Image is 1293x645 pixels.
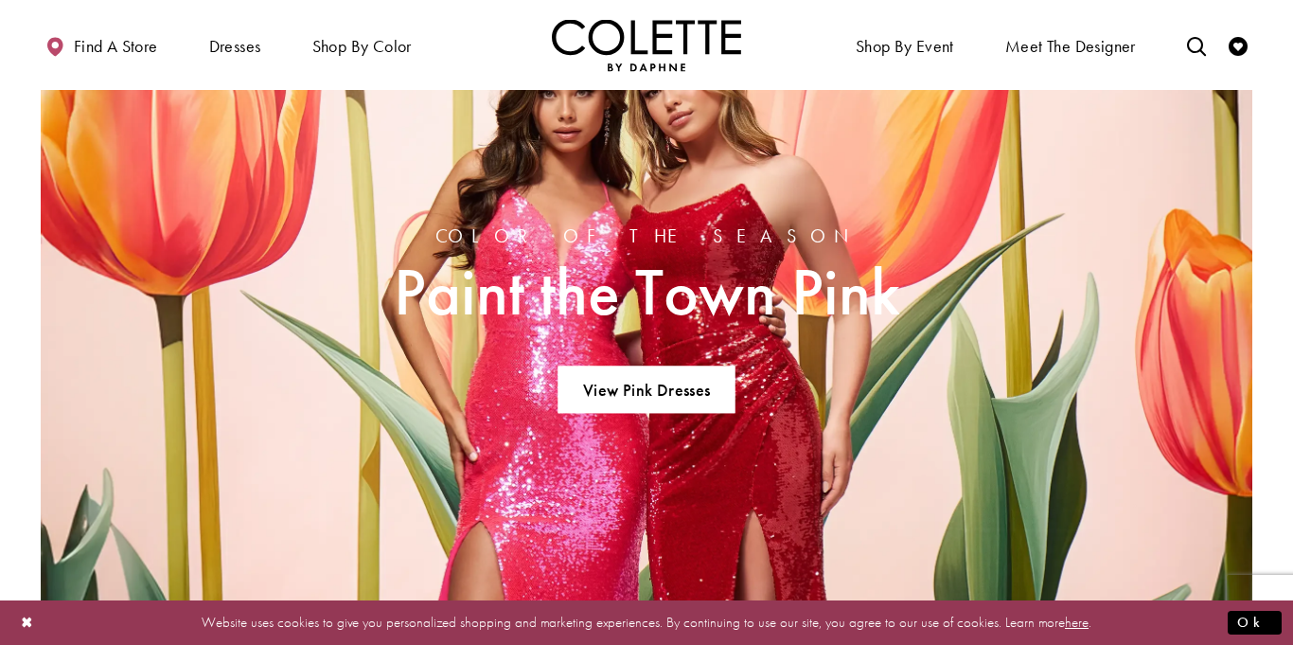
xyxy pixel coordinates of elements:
button: Close Dialog [11,606,44,639]
span: Find a store [74,37,158,56]
span: Shop by color [308,19,416,71]
span: Dresses [209,37,261,56]
a: Check Wishlist [1224,19,1252,71]
a: Visit Home Page [552,19,741,71]
span: Shop By Event [856,37,954,56]
a: Find a store [41,19,162,71]
span: Dresses [204,19,266,71]
span: Color of the Season [394,224,900,245]
a: Meet the designer [1001,19,1141,71]
span: Shop By Event [851,19,959,71]
span: Meet the designer [1005,37,1136,56]
a: colette by daphne models wearing spring 2025 dresses Related Link [41,18,1252,619]
p: Website uses cookies to give you personalized shopping and marketing experiences. By continuing t... [136,610,1157,636]
img: Colette by Daphne [552,19,741,71]
a: here [1065,613,1089,632]
button: Submit Dialog [1228,611,1282,635]
a: View Pink Dresses [558,366,735,413]
span: Shop by color [312,37,412,56]
span: Paint the Town Pink [394,255,900,328]
a: Toggle search [1182,19,1211,71]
